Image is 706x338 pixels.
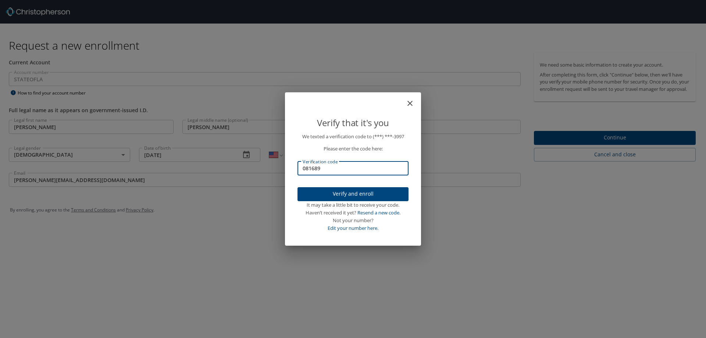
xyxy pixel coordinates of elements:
span: Verify and enroll [303,189,403,199]
p: Please enter the code here: [297,145,409,153]
button: close [409,95,418,104]
a: Edit your number here. [328,225,378,231]
a: Resend a new code. [357,209,400,216]
div: Not your number? [297,217,409,224]
div: Haven’t received it yet? [297,209,409,217]
div: It may take a little bit to receive your code. [297,201,409,209]
button: Verify and enroll [297,187,409,202]
p: We texted a verification code to (***) ***- 3997 [297,133,409,140]
p: Verify that it's you [297,116,409,130]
